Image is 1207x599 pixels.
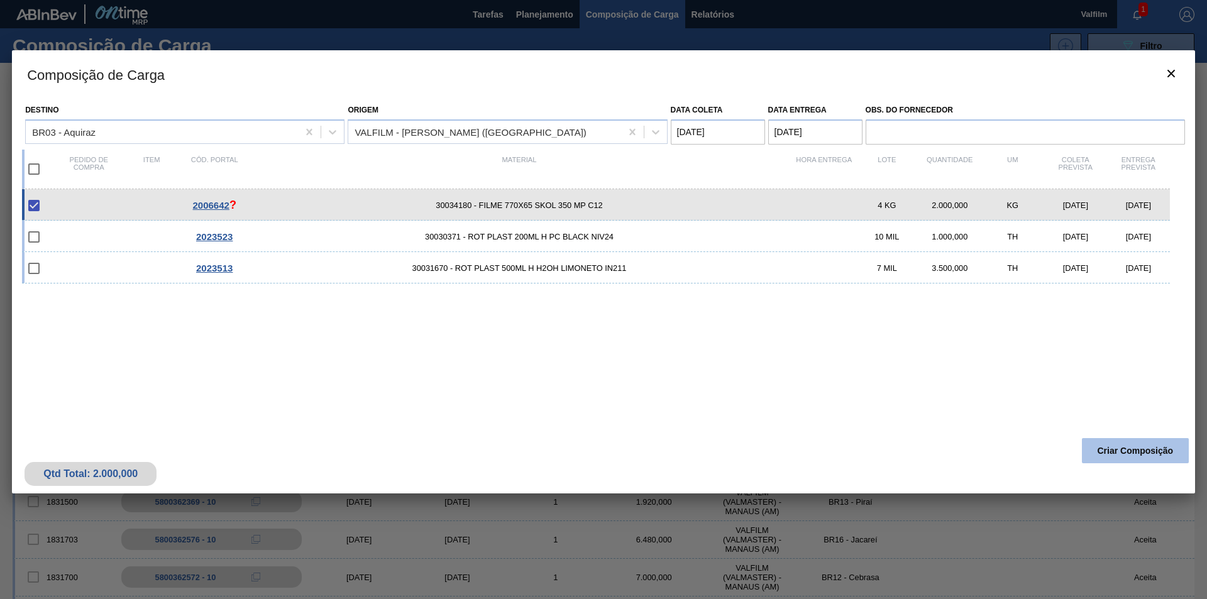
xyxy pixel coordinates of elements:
div: KG [981,201,1044,210]
div: Pedido de compra [57,156,120,182]
div: BR03 - Aquiraz [32,126,96,137]
div: 4 KG [856,201,918,210]
div: 3.500,000 [918,263,981,273]
div: Entrega Prevista [1107,156,1170,182]
div: Quantidade [918,156,981,182]
div: Cód. Portal [183,156,246,182]
div: Ir para o Pedido [183,231,246,242]
div: 10 MIL [856,232,918,241]
div: Qtd Total: 2.000,000 [34,468,147,480]
div: VALFILM - [PERSON_NAME] ([GEOGRAPHIC_DATA]) [355,126,586,137]
label: Obs. do Fornecedor [866,101,1185,119]
div: 7 MIL [856,263,918,273]
div: 1.000,000 [918,232,981,241]
label: Origem [348,106,378,114]
div: Ir para o Pedido [183,263,246,273]
div: TH [981,263,1044,273]
div: [DATE] [1044,263,1107,273]
div: TH [981,232,1044,241]
span: 2023523 [196,231,233,242]
div: [DATE] [1044,232,1107,241]
div: Item [120,156,183,182]
div: Pedido em Negociação Emergencial [183,199,246,212]
div: Lote [856,156,918,182]
div: [DATE] [1044,201,1107,210]
span: 2023513 [196,263,233,273]
span: ? [229,199,236,211]
div: [DATE] [1107,263,1170,273]
div: [DATE] [1107,201,1170,210]
label: Data coleta [671,106,723,114]
div: 2.000,000 [918,201,981,210]
label: Destino [25,106,58,114]
span: 2006642 [193,200,229,211]
label: Data entrega [768,106,827,114]
button: Criar Composição [1082,438,1189,463]
input: dd/mm/yyyy [768,119,863,145]
h3: Composição de Carga [12,50,1195,98]
div: UM [981,156,1044,182]
input: dd/mm/yyyy [671,119,765,145]
span: 30030371 - ROT PLAST 200ML H PC BLACK NIV24 [246,232,793,241]
div: [DATE] [1107,232,1170,241]
span: 30031670 - ROT PLAST 500ML H H2OH LIMONETO IN211 [246,263,793,273]
div: Coleta Prevista [1044,156,1107,182]
div: Hora Entrega [793,156,856,182]
div: Material [246,156,793,182]
span: 30034180 - FILME 770X65 SKOL 350 MP C12 [246,201,793,210]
